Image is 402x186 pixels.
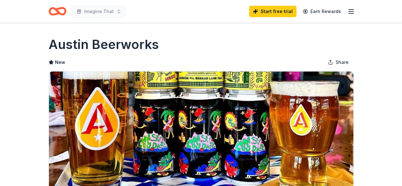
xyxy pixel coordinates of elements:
button: Imagine That [72,5,126,18]
a: Start free trial [249,6,296,17]
a: Home [49,4,66,19]
span: Imagine That [84,8,114,15]
button: Share [323,56,354,69]
span: New [55,59,65,66]
span: Share [336,59,349,66]
h1: Austin Beerworks [49,36,159,53]
a: Earn Rewards [299,6,345,17]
